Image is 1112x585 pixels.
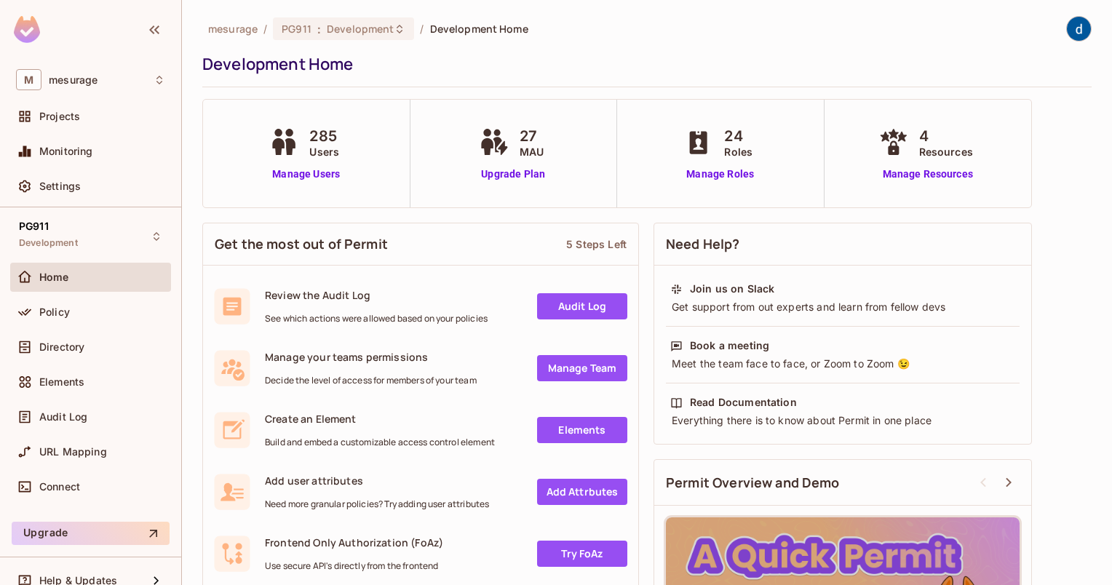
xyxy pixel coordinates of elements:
a: Manage Resources [875,167,980,182]
img: SReyMgAAAABJRU5ErkJggg== [14,16,40,43]
li: / [263,22,267,36]
span: URL Mapping [39,446,107,458]
span: Elements [39,376,84,388]
a: Elements [537,417,627,443]
a: Audit Log [537,293,627,319]
span: MAU [520,144,544,159]
button: Upgrade [12,522,170,545]
span: Frontend Only Authorization (FoAz) [265,536,443,549]
span: Need Help? [666,235,740,253]
span: Directory [39,341,84,353]
span: Projects [39,111,80,122]
span: Audit Log [39,411,87,423]
div: Join us on Slack [690,282,774,296]
span: Add user attributes [265,474,489,488]
span: See which actions were allowed based on your policies [265,313,488,325]
span: Review the Audit Log [265,288,488,302]
div: Development Home [202,53,1084,75]
span: Development [19,237,78,249]
span: Settings [39,180,81,192]
span: 24 [724,125,752,147]
span: Create an Element [265,412,495,426]
span: M [16,69,41,90]
span: PG911 [282,22,311,36]
span: Need more granular policies? Try adding user attributes [265,498,489,510]
span: 285 [309,125,339,147]
span: Permit Overview and Demo [666,474,840,492]
span: Connect [39,481,80,493]
span: Development Home [430,22,528,36]
span: Use secure API's directly from the frontend [265,560,443,572]
a: Manage Team [537,355,627,381]
a: Try FoAz [537,541,627,567]
span: Resources [919,144,973,159]
a: Manage Roles [680,167,760,182]
div: Everything there is to know about Permit in one place [670,413,1015,428]
span: Build and embed a customizable access control element [265,437,495,448]
span: 4 [919,125,973,147]
div: Get support from out experts and learn from fellow devs [670,300,1015,314]
span: PG911 [19,220,49,232]
div: 5 Steps Left [566,237,627,251]
span: the active workspace [208,22,258,36]
span: Manage your teams permissions [265,350,477,364]
span: Users [309,144,339,159]
div: Meet the team face to face, or Zoom to Zoom 😉 [670,357,1015,371]
span: Monitoring [39,146,93,157]
a: Manage Users [266,167,346,182]
span: Roles [724,144,752,159]
div: Book a meeting [690,338,769,353]
a: Upgrade Plan [476,167,551,182]
span: Get the most out of Permit [215,235,388,253]
div: Read Documentation [690,395,797,410]
a: Add Attrbutes [537,479,627,505]
span: Development [327,22,394,36]
span: Decide the level of access for members of your team [265,375,477,386]
span: 27 [520,125,544,147]
span: Workspace: mesurage [49,74,98,86]
img: dev 911gcl [1067,17,1091,41]
li: / [420,22,424,36]
span: Home [39,271,69,283]
span: : [317,23,322,35]
span: Policy [39,306,70,318]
